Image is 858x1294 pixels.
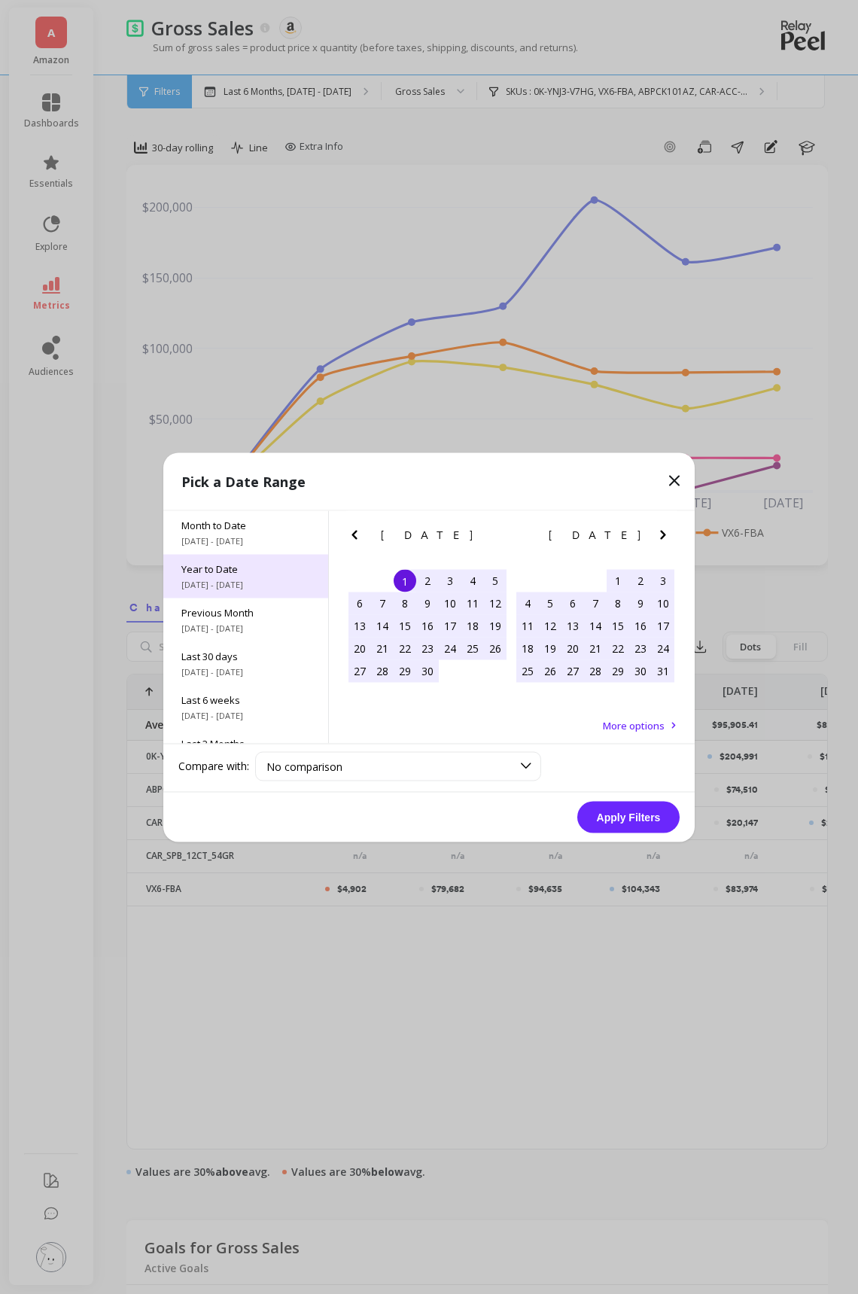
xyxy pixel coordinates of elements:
span: [DATE] - [DATE] [181,709,310,721]
div: Choose Saturday, April 26th, 2025 [484,637,507,659]
div: Choose Thursday, April 10th, 2025 [439,592,461,614]
div: Choose Friday, May 30th, 2025 [629,659,652,682]
div: month 2025-04 [348,569,507,682]
button: Apply Filters [577,801,680,833]
div: Choose Wednesday, May 7th, 2025 [584,592,607,614]
div: Choose Friday, April 11th, 2025 [461,592,484,614]
button: Next Month [486,525,510,550]
span: Month to Date [181,518,310,531]
div: month 2025-05 [516,569,674,682]
span: [DATE] [549,528,643,540]
div: Choose Monday, May 12th, 2025 [539,614,561,637]
div: Choose Tuesday, May 27th, 2025 [561,659,584,682]
p: Pick a Date Range [181,470,306,492]
div: Choose Tuesday, May 6th, 2025 [561,592,584,614]
div: Choose Monday, April 28th, 2025 [371,659,394,682]
div: Choose Monday, April 7th, 2025 [371,592,394,614]
div: Choose Sunday, May 25th, 2025 [516,659,539,682]
span: No comparison [266,759,342,773]
button: Previous Month [513,525,537,550]
span: [DATE] - [DATE] [181,534,310,547]
div: Choose Thursday, May 22nd, 2025 [607,637,629,659]
button: Previous Month [345,525,370,550]
div: Choose Friday, April 18th, 2025 [461,614,484,637]
div: Choose Tuesday, May 20th, 2025 [561,637,584,659]
div: Choose Tuesday, April 22nd, 2025 [394,637,416,659]
div: Choose Tuesday, May 13th, 2025 [561,614,584,637]
span: [DATE] - [DATE] [181,578,310,590]
span: Last 30 days [181,649,310,662]
div: Choose Saturday, May 31st, 2025 [652,659,674,682]
div: Choose Monday, May 26th, 2025 [539,659,561,682]
div: Choose Wednesday, May 21st, 2025 [584,637,607,659]
div: Choose Sunday, April 20th, 2025 [348,637,371,659]
div: Choose Friday, April 4th, 2025 [461,569,484,592]
span: Last 6 weeks [181,693,310,706]
label: Compare with: [178,759,249,774]
div: Choose Thursday, May 8th, 2025 [607,592,629,614]
div: Choose Thursday, April 3rd, 2025 [439,569,461,592]
span: Year to Date [181,562,310,575]
div: Choose Saturday, April 12th, 2025 [484,592,507,614]
div: Choose Sunday, April 13th, 2025 [348,614,371,637]
div: Choose Sunday, May 18th, 2025 [516,637,539,659]
div: Choose Friday, May 23rd, 2025 [629,637,652,659]
div: Choose Wednesday, May 28th, 2025 [584,659,607,682]
div: Choose Saturday, May 3rd, 2025 [652,569,674,592]
div: Choose Monday, April 14th, 2025 [371,614,394,637]
div: Choose Thursday, April 24th, 2025 [439,637,461,659]
span: Previous Month [181,605,310,619]
span: [DATE] - [DATE] [181,665,310,677]
div: Choose Sunday, May 4th, 2025 [516,592,539,614]
div: Choose Wednesday, May 14th, 2025 [584,614,607,637]
div: Choose Friday, April 25th, 2025 [461,637,484,659]
div: Choose Monday, May 5th, 2025 [539,592,561,614]
div: Choose Tuesday, April 8th, 2025 [394,592,416,614]
div: Choose Tuesday, April 1st, 2025 [394,569,416,592]
div: Choose Saturday, May 10th, 2025 [652,592,674,614]
div: Choose Monday, May 19th, 2025 [539,637,561,659]
button: Next Month [654,525,678,550]
span: Last 3 Months [181,736,310,750]
div: Choose Thursday, May 1st, 2025 [607,569,629,592]
div: Choose Sunday, May 11th, 2025 [516,614,539,637]
div: Choose Wednesday, April 2nd, 2025 [416,569,439,592]
div: Choose Monday, April 21st, 2025 [371,637,394,659]
div: Choose Saturday, April 19th, 2025 [484,614,507,637]
div: Choose Saturday, April 5th, 2025 [484,569,507,592]
span: [DATE] - [DATE] [181,622,310,634]
div: Choose Saturday, May 17th, 2025 [652,614,674,637]
div: Choose Sunday, April 27th, 2025 [348,659,371,682]
div: Choose Wednesday, April 30th, 2025 [416,659,439,682]
div: Choose Thursday, May 29th, 2025 [607,659,629,682]
div: Choose Saturday, May 24th, 2025 [652,637,674,659]
div: Choose Thursday, April 17th, 2025 [439,614,461,637]
span: More options [603,718,665,732]
div: Choose Friday, May 2nd, 2025 [629,569,652,592]
div: Choose Sunday, April 6th, 2025 [348,592,371,614]
div: Choose Wednesday, April 23rd, 2025 [416,637,439,659]
span: [DATE] [381,528,475,540]
div: Choose Tuesday, April 15th, 2025 [394,614,416,637]
div: Choose Wednesday, April 9th, 2025 [416,592,439,614]
div: Choose Wednesday, April 16th, 2025 [416,614,439,637]
div: Choose Friday, May 9th, 2025 [629,592,652,614]
div: Choose Thursday, May 15th, 2025 [607,614,629,637]
div: Choose Tuesday, April 29th, 2025 [394,659,416,682]
div: Choose Friday, May 16th, 2025 [629,614,652,637]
